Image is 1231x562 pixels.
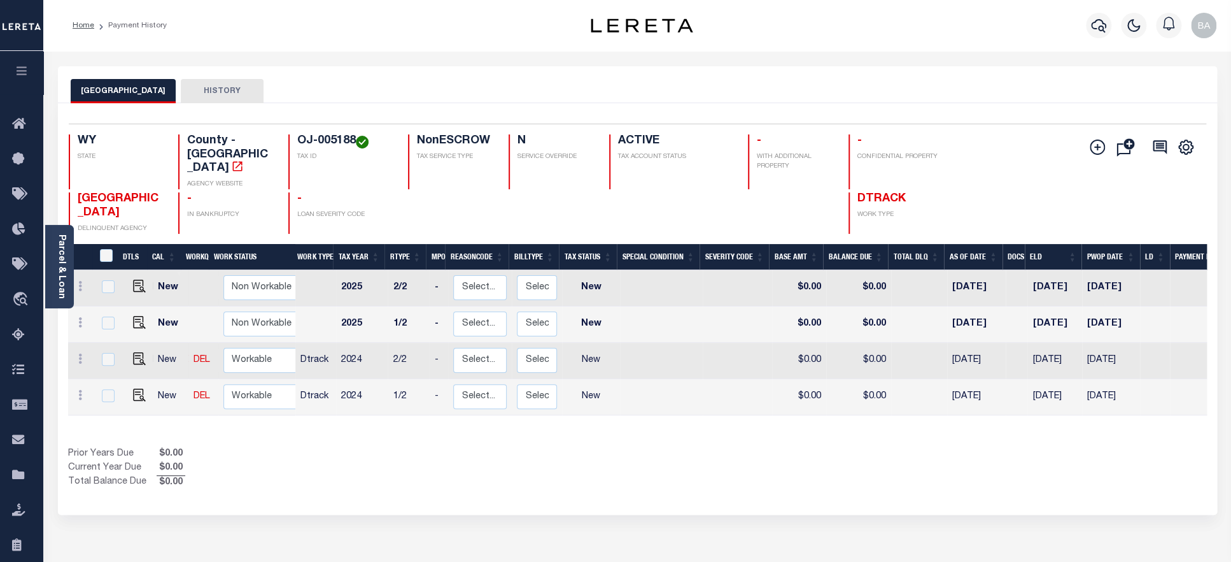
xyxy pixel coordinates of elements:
[68,447,157,461] td: Prior Years Due
[68,461,157,475] td: Current Year Due
[1002,244,1025,270] th: Docs
[388,270,429,306] td: 2/2
[68,244,92,270] th: &nbsp;&nbsp;&nbsp;&nbsp;&nbsp;&nbsp;&nbsp;&nbsp;&nbsp;&nbsp;
[517,134,594,148] h4: N
[157,447,185,461] span: $0.00
[772,343,826,379] td: $0.00
[1082,270,1140,306] td: [DATE]
[772,379,826,415] td: $0.00
[384,244,426,270] th: RType: activate to sort column ascending
[517,152,594,162] p: SERVICE OVERRIDE
[388,306,429,343] td: 1/2
[772,306,826,343] td: $0.00
[826,343,891,379] td: $0.00
[947,270,1006,306] td: [DATE]
[181,244,209,270] th: WorkQ
[153,270,188,306] td: New
[57,234,66,299] a: Parcel & Loan
[297,193,302,205] span: -
[333,244,384,270] th: Tax Year: activate to sort column ascending
[336,306,388,343] td: 2025
[826,306,891,343] td: $0.00
[388,379,429,415] td: 1/2
[181,79,264,103] button: HISTORY
[1082,306,1140,343] td: [DATE]
[297,210,393,220] p: LOAN SEVERITY CODE
[94,20,167,31] li: Payment History
[562,379,620,415] td: New
[297,152,393,162] p: TAX ID
[857,152,943,162] p: CONFIDENTIAL PROPERTY
[591,18,693,32] img: logo-dark.svg
[947,306,1006,343] td: [DATE]
[562,306,620,343] td: New
[336,379,388,415] td: 2024
[429,270,448,306] td: -
[187,180,273,189] p: AGENCY WEBSITE
[618,152,733,162] p: TAX ACCOUNT STATUS
[1082,343,1140,379] td: [DATE]
[209,244,295,270] th: Work Status
[947,379,1006,415] td: [DATE]
[336,343,388,379] td: 2024
[944,244,1002,270] th: As of Date: activate to sort column ascending
[68,475,157,489] td: Total Balance Due
[559,244,617,270] th: Tax Status: activate to sort column ascending
[700,244,769,270] th: Severity Code: activate to sort column ascending
[336,270,388,306] td: 2025
[857,135,862,147] span: -
[772,270,826,306] td: $0.00
[73,22,94,29] a: Home
[888,244,944,270] th: Total DLQ: activate to sort column ascending
[78,224,164,234] p: DELINQUENT AGENCY
[823,244,888,270] th: Balance Due: activate to sort column ascending
[445,244,509,270] th: ReasonCode: activate to sort column ascending
[153,343,188,379] td: New
[1027,306,1082,343] td: [DATE]
[562,343,620,379] td: New
[187,134,273,176] h4: County - [GEOGRAPHIC_DATA]
[78,134,164,148] h4: WY
[78,193,158,219] span: [GEOGRAPHIC_DATA]
[297,134,393,148] h4: OJ-005188
[617,244,700,270] th: Special Condition: activate to sort column ascending
[78,152,164,162] p: STATE
[562,270,620,306] td: New
[857,210,943,220] p: WORK TYPE
[187,193,192,205] span: -
[118,244,147,270] th: DTLS
[857,193,906,205] span: DTRACK
[509,244,559,270] th: BillType: activate to sort column ascending
[295,379,336,415] td: Dtrack
[1081,244,1140,270] th: PWOP Date: activate to sort column ascending
[295,343,336,379] td: Dtrack
[292,244,333,270] th: Work Type
[769,244,823,270] th: Base Amt: activate to sort column ascending
[826,270,891,306] td: $0.00
[1191,13,1216,38] img: svg+xml;base64,PHN2ZyB4bWxucz0iaHR0cDovL3d3dy53My5vcmcvMjAwMC9zdmciIHBvaW50ZXItZXZlbnRzPSJub25lIi...
[757,135,761,147] span: -
[187,210,273,220] p: IN BANKRUPTCY
[1027,343,1082,379] td: [DATE]
[193,356,210,364] a: DEL
[426,244,445,270] th: MPO
[92,244,118,270] th: &nbsp;
[157,461,185,475] span: $0.00
[417,134,493,148] h4: NonESCROW
[1140,244,1170,270] th: LD: activate to sort column ascending
[193,392,210,401] a: DEL
[618,134,733,148] h4: ACTIVE
[71,79,176,103] button: [GEOGRAPHIC_DATA]
[1025,244,1081,270] th: ELD: activate to sort column ascending
[826,379,891,415] td: $0.00
[153,306,188,343] td: New
[157,476,185,490] span: $0.00
[1082,379,1140,415] td: [DATE]
[417,152,493,162] p: TAX SERVICE TYPE
[947,343,1006,379] td: [DATE]
[1027,270,1082,306] td: [DATE]
[147,244,181,270] th: CAL: activate to sort column ascending
[388,343,429,379] td: 2/2
[429,343,448,379] td: -
[429,379,448,415] td: -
